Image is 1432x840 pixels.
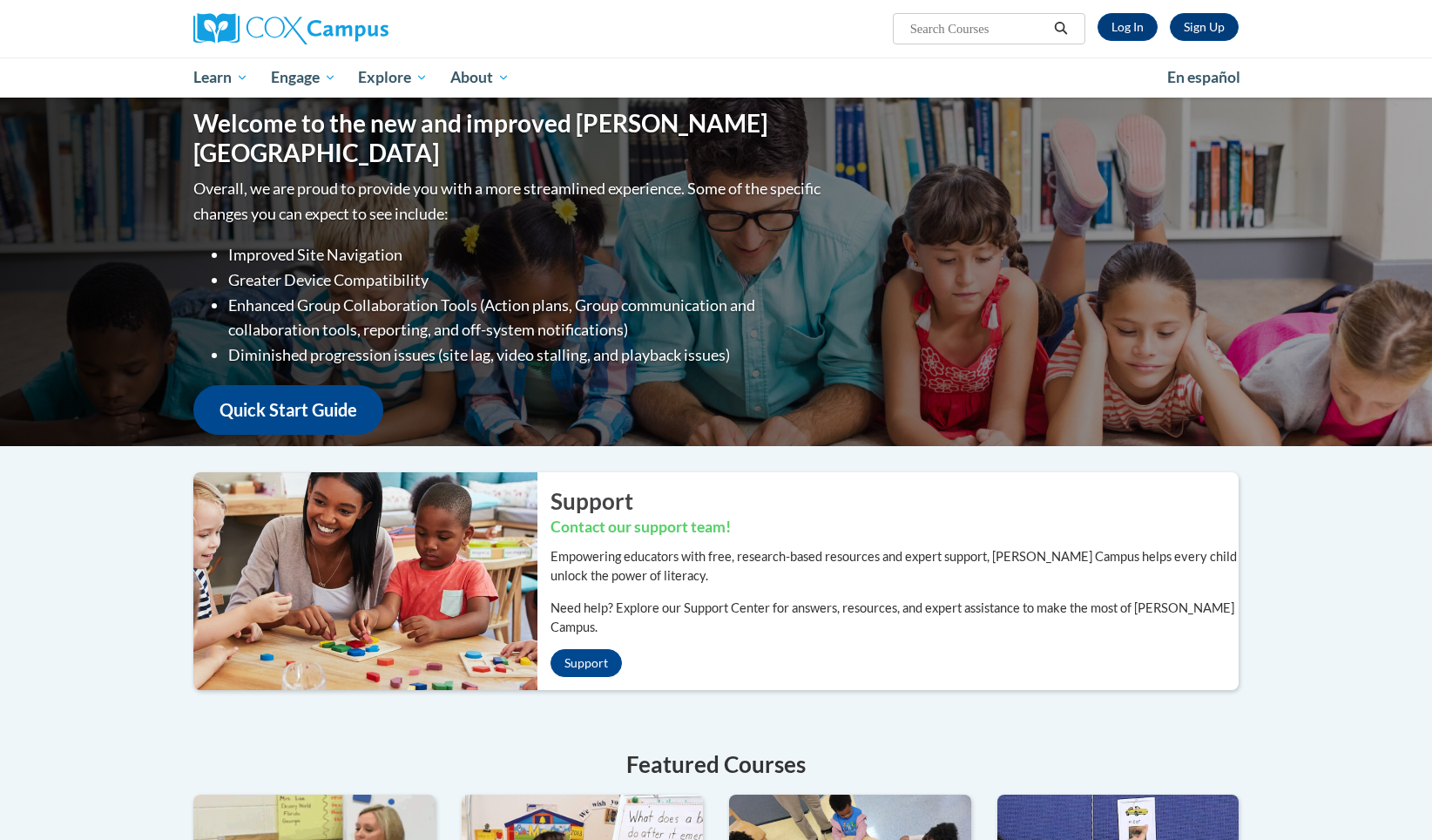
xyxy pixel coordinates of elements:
[1167,68,1240,86] span: En español
[1098,13,1158,41] a: Log In
[167,58,1265,98] div: Main menu
[347,58,439,98] a: Explore
[909,18,1048,39] input: Search Courses
[551,547,1239,586] p: Empowering educators with free, research-based resources and expert support, [PERSON_NAME] Campus...
[182,58,260,98] a: Learn
[228,268,825,293] li: Greater Device Compatibility
[551,485,1239,517] h2: Support
[193,176,825,227] p: Overall, we are proud to provide you with a more streamlined experience. Some of the specific cha...
[358,67,428,88] span: Explore
[193,13,388,44] img: Cox Campus
[439,58,521,98] a: About
[1156,59,1252,96] a: En español
[228,293,825,343] li: Enhanced Group Collaboration Tools (Action plans, Group communication and collaboration tools, re...
[193,109,825,167] h1: Welcome to the new and improved [PERSON_NAME][GEOGRAPHIC_DATA]
[193,385,383,435] a: Quick Start Guide
[1048,18,1074,39] button: Search
[551,649,622,677] a: Support
[450,67,510,88] span: About
[228,242,825,268] li: Improved Site Navigation
[193,13,524,44] a: Cox Campus
[260,58,348,98] a: Engage
[1170,13,1239,41] a: Register
[551,599,1239,637] p: Need help? Explore our Support Center for answers, resources, and expert assistance to make the m...
[551,517,1239,539] h3: Contact our support team!
[228,342,825,368] li: Diminished progression issues (site lag, video stalling, and playback issues)
[193,748,1239,782] h4: Featured Courses
[180,472,537,690] img: ...
[193,67,248,88] span: Learn
[271,67,336,88] span: Engage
